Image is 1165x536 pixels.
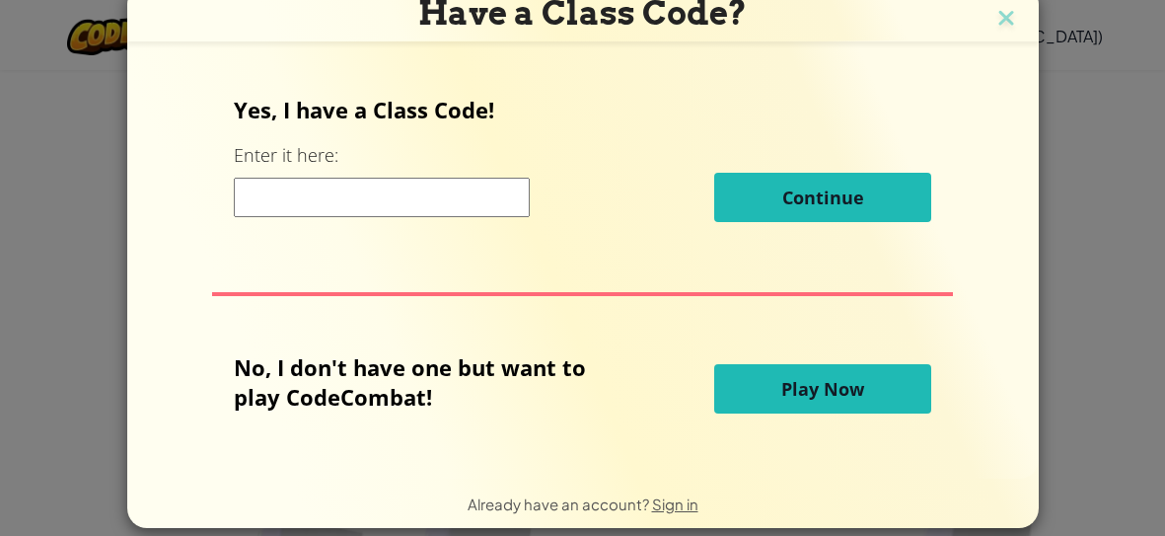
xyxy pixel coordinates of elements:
a: Sign in [652,495,698,513]
span: Play Now [781,377,864,401]
span: Continue [782,186,864,209]
label: Enter it here: [234,143,338,168]
img: close icon [993,5,1019,35]
p: No, I don't have one but want to play CodeCombat! [234,352,616,412]
span: Already have an account? [468,495,652,513]
button: Continue [714,173,931,222]
p: Yes, I have a Class Code! [234,95,931,124]
button: Play Now [714,364,931,414]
